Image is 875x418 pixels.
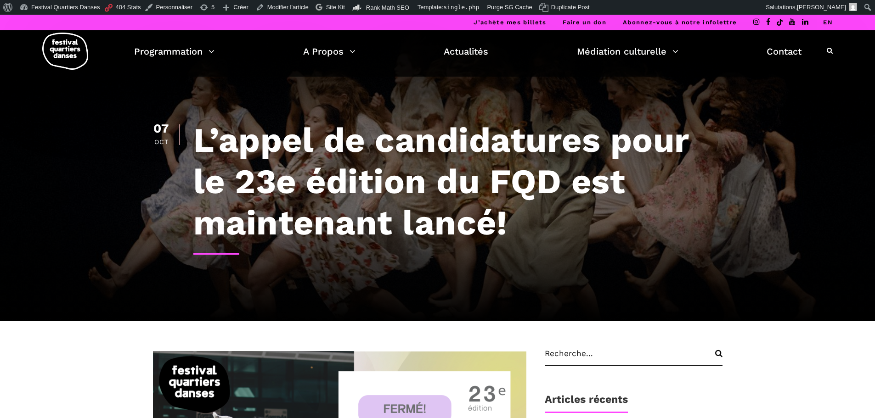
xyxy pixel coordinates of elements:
img: logo-fqd-med [42,33,88,70]
a: EN [823,19,833,26]
h1: Articles récents [545,393,628,413]
a: J’achète mes billets [474,19,546,26]
input: Recherche... [545,349,723,366]
a: Abonnez-vous à notre infolettre [623,19,737,26]
a: Programmation [134,44,215,59]
a: Actualités [444,44,488,59]
div: Oct [153,139,170,145]
a: Contact [767,44,802,59]
span: single.php [443,4,479,11]
h1: L’appel de candidatures pour le 23e édition du FQD est maintenant lancé! [193,119,723,243]
span: [PERSON_NAME] [797,4,846,11]
span: Rank Math SEO [366,4,409,11]
a: Médiation culturelle [577,44,678,59]
a: A Propos [303,44,356,59]
span: Site Kit [326,4,345,11]
a: Faire un don [563,19,606,26]
div: 07 [153,123,170,135]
